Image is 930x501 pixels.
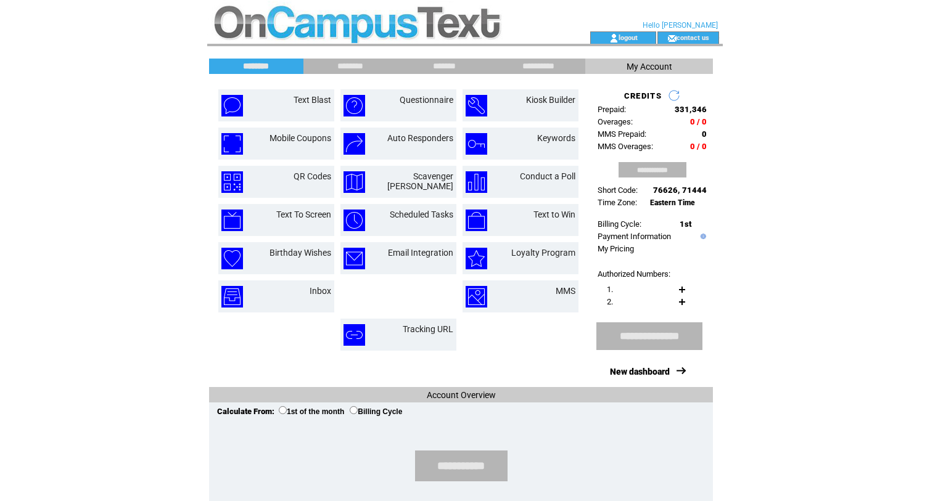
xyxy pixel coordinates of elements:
a: QR Codes [294,171,331,181]
span: 76626, 71444 [653,185,707,195]
a: logout [619,33,638,41]
a: Text to Win [533,210,575,219]
a: Conduct a Poll [520,171,575,181]
img: loyalty-program.png [466,248,487,269]
a: Auto Responders [387,133,453,143]
span: 0 / 0 [690,142,707,151]
a: Payment Information [598,232,671,241]
span: 0 / 0 [690,117,707,126]
img: auto-responders.png [344,133,365,155]
a: Text To Screen [276,210,331,219]
a: Tracking URL [403,324,453,334]
a: MMS [556,286,575,296]
img: birthday-wishes.png [221,248,243,269]
img: scavenger-hunt.png [344,171,365,193]
span: Overages: [598,117,633,126]
img: email-integration.png [344,248,365,269]
span: Calculate From: [217,407,274,416]
span: Eastern Time [650,198,695,207]
input: 1st of the month [279,406,287,414]
a: Inbox [310,286,331,296]
a: contact us [677,33,709,41]
img: text-to-screen.png [221,210,243,231]
img: scheduled-tasks.png [344,210,365,231]
a: New dashboard [610,367,670,377]
a: My Pricing [598,244,634,253]
a: Mobile Coupons [270,133,331,143]
a: Scavenger [PERSON_NAME] [387,171,453,191]
img: text-to-win.png [466,210,487,231]
a: Kiosk Builder [526,95,575,105]
img: account_icon.gif [609,33,619,43]
span: MMS Prepaid: [598,129,646,139]
span: Authorized Numbers: [598,269,670,279]
img: mobile-coupons.png [221,133,243,155]
span: 331,346 [675,105,707,114]
span: Time Zone: [598,198,637,207]
span: CREDITS [624,91,662,100]
a: Text Blast [294,95,331,105]
a: Loyalty Program [511,248,575,258]
a: Birthday Wishes [270,248,331,258]
span: MMS Overages: [598,142,653,151]
a: Questionnaire [400,95,453,105]
img: inbox.png [221,286,243,308]
img: conduct-a-poll.png [466,171,487,193]
a: Email Integration [388,248,453,258]
span: Billing Cycle: [598,219,641,229]
span: Prepaid: [598,105,626,114]
span: 0 [702,129,707,139]
img: contact_us_icon.gif [667,33,677,43]
a: Scheduled Tasks [390,210,453,219]
img: kiosk-builder.png [466,95,487,116]
img: qr-codes.png [221,171,243,193]
a: Keywords [537,133,575,143]
span: 2. [607,297,613,306]
span: Short Code: [598,185,638,195]
label: 1st of the month [279,407,344,416]
img: mms.png [466,286,487,308]
span: 1st [680,219,691,229]
span: My Account [627,62,672,71]
img: text-blast.png [221,95,243,116]
img: keywords.png [466,133,487,155]
label: Billing Cycle [350,407,402,416]
span: Account Overview [427,390,496,400]
input: Billing Cycle [350,406,358,414]
img: help.gif [697,234,706,239]
span: Hello [PERSON_NAME] [643,21,718,30]
img: tracking-url.png [344,324,365,346]
img: questionnaire.png [344,95,365,116]
span: 1. [607,285,613,294]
